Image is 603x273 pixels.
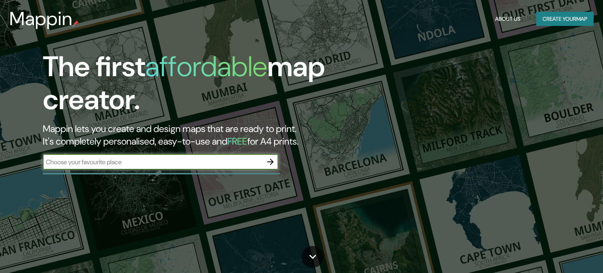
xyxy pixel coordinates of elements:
h2: Mappin lets you create and design maps that are ready to print. It's completely personalised, eas... [43,123,344,148]
h1: affordable [145,48,267,85]
h1: The first map creator. [43,50,344,123]
button: About Us [492,12,524,26]
input: Choose your favourite place [43,158,263,167]
button: Create yourmap [536,12,594,26]
h3: Mappin [9,8,73,30]
img: mappin-pin [73,20,79,27]
h5: FREE [227,135,247,147]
